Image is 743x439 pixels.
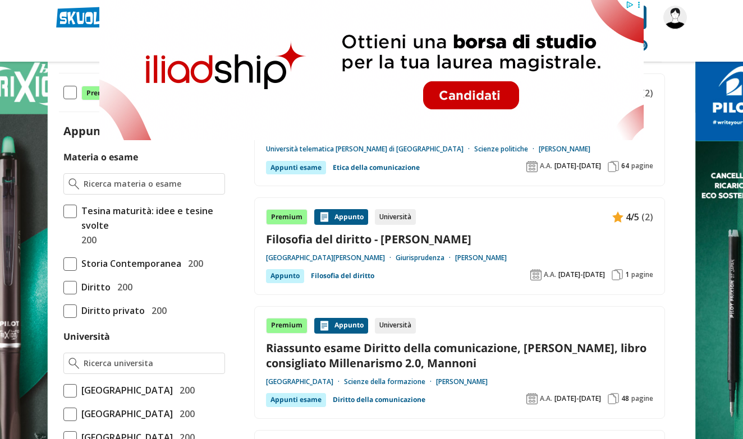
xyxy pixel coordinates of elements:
[626,210,639,224] span: 4/5
[77,233,97,247] span: 200
[184,256,203,271] span: 200
[608,161,619,172] img: Pagine
[554,394,601,403] span: [DATE]-[DATE]
[266,253,396,262] a: [GEOGRAPHIC_DATA][PERSON_NAME]
[474,145,539,154] a: Scienze politiche
[539,145,590,154] a: [PERSON_NAME]
[375,318,416,334] div: Università
[266,393,326,406] div: Appunti esame
[621,161,629,170] span: 64
[319,211,330,223] img: Appunti contenuto
[314,318,368,334] div: Appunto
[631,161,653,170] span: pagine
[375,209,416,225] div: Università
[319,320,330,331] img: Appunti contenuto
[608,393,619,404] img: Pagine
[558,270,605,279] span: [DATE]-[DATE]
[175,383,195,398] span: 200
[540,394,552,403] span: A.A.
[175,406,195,421] span: 200
[540,161,552,170] span: A.A.
[333,161,420,174] a: Etica della comunicazione
[77,256,181,271] span: Storia Contemporanea
[63,151,138,163] label: Materia o esame
[68,178,79,190] img: Ricerca materia o esame
[77,383,173,398] span: [GEOGRAPHIC_DATA]
[333,393,425,406] a: Diritto della comunicazione
[113,280,132,294] span: 200
[612,211,623,223] img: Appunti contenuto
[530,269,542,280] img: Anno accademico
[266,209,308,225] div: Premium
[266,340,653,371] a: Riassunto esame Diritto della comunicazione, [PERSON_NAME], libro consigliato Millenarismo 2.0, M...
[344,377,436,386] a: Scienze della formazione
[544,270,556,279] span: A.A.
[631,394,653,403] span: pagine
[84,358,220,369] input: Ricerca universita
[663,6,687,29] img: Aledaphne98
[68,358,79,369] img: Ricerca universita
[641,210,653,224] span: (2)
[77,406,173,421] span: [GEOGRAPHIC_DATA]
[455,253,507,262] a: [PERSON_NAME]
[266,269,304,283] div: Appunto
[77,280,111,294] span: Diritto
[266,318,308,334] div: Premium
[621,394,629,403] span: 48
[612,269,623,280] img: Pagine
[436,377,488,386] a: [PERSON_NAME]
[63,123,127,138] label: Appunti
[77,303,145,318] span: Diritto privato
[631,270,653,279] span: pagine
[266,232,653,247] a: Filosofia del diritto - [PERSON_NAME]
[311,269,374,283] a: Filosofia del diritto
[266,145,474,154] a: Università telematica [PERSON_NAME] di [GEOGRAPHIC_DATA]
[526,393,538,404] img: Anno accademico
[396,253,455,262] a: Giurisprudenza
[147,303,167,318] span: 200
[641,86,653,100] span: (2)
[81,86,123,100] span: Premium
[266,161,326,174] div: Appunti esame
[554,161,601,170] span: [DATE]-[DATE]
[625,270,629,279] span: 1
[266,377,344,386] a: [GEOGRAPHIC_DATA]
[526,161,538,172] img: Anno accademico
[77,204,225,233] span: Tesina maturità: idee e tesine svolte
[63,330,110,343] label: Università
[314,209,368,225] div: Appunto
[84,178,220,190] input: Ricerca materia o esame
